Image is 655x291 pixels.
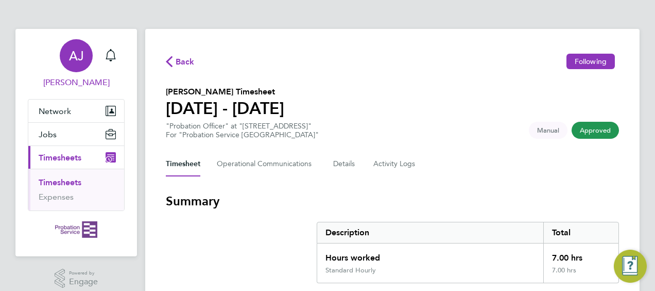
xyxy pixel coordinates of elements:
[28,221,125,238] a: Go to home page
[317,222,543,243] div: Description
[325,266,376,274] div: Standard Hourly
[529,122,567,139] span: This timesheet was manually created.
[543,244,618,266] div: 7.00 hrs
[166,131,319,139] div: For "Probation Service [GEOGRAPHIC_DATA]"
[28,76,125,89] span: Andrew Jeal
[39,106,71,116] span: Network
[28,123,124,145] button: Jobs
[15,29,137,256] nav: Main navigation
[166,122,319,139] div: "Probation Officer" at "[STREET_ADDRESS]"
[333,152,357,176] button: Details
[217,152,317,176] button: Operational Communications
[614,250,647,283] button: Engage Resource Center
[69,269,98,278] span: Powered by
[39,130,57,139] span: Jobs
[69,278,98,286] span: Engage
[28,169,124,211] div: Timesheets
[166,193,619,209] h3: Summary
[373,152,417,176] button: Activity Logs
[166,55,195,68] button: Back
[28,146,124,169] button: Timesheets
[55,269,98,288] a: Powered byEngage
[317,244,543,266] div: Hours worked
[176,56,195,68] span: Back
[39,177,81,187] a: Timesheets
[28,100,124,122] button: Network
[317,222,619,283] div: Summary
[166,86,284,98] h2: [PERSON_NAME] Timesheet
[69,49,84,62] span: AJ
[166,98,284,119] h1: [DATE] - [DATE]
[543,266,618,283] div: 7.00 hrs
[566,54,615,69] button: Following
[543,222,618,243] div: Total
[39,153,81,163] span: Timesheets
[39,192,74,202] a: Expenses
[572,122,619,139] span: This timesheet has been approved.
[55,221,97,238] img: probationservice-logo-retina.png
[166,152,200,176] button: Timesheet
[28,39,125,89] a: AJ[PERSON_NAME]
[575,57,607,66] span: Following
